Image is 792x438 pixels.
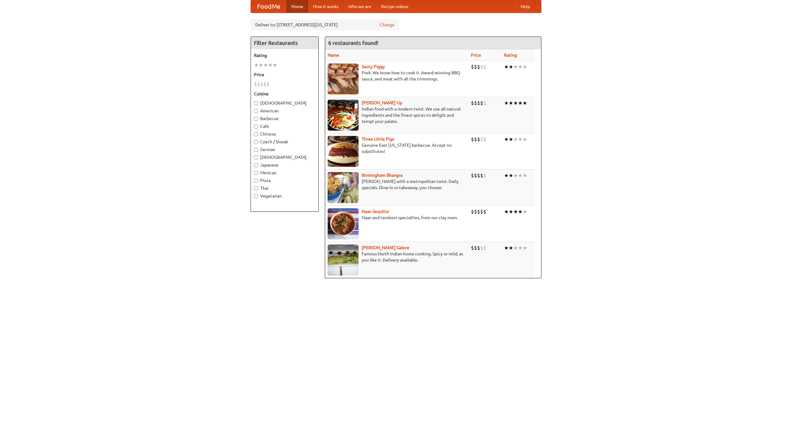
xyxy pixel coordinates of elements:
[509,63,513,70] li: ★
[251,37,318,49] h4: Filter Restaurants
[516,0,535,13] a: Help
[518,136,523,143] li: ★
[480,208,483,215] li: $
[328,70,466,82] p: Pork. We know how to cook it. Award-winning BBQ sauce, and meat with all the trimmings.
[471,208,474,215] li: $
[266,81,269,88] li: $
[480,172,483,179] li: $
[480,100,483,106] li: $
[254,81,257,88] li: $
[504,245,509,251] li: ★
[474,100,477,106] li: $
[513,100,518,106] li: ★
[513,208,518,215] li: ★
[471,172,474,179] li: $
[254,140,258,144] input: Czech / Slovak
[376,0,413,13] a: Recipe videos
[254,194,258,198] input: Vegetarian
[263,81,266,88] li: $
[254,162,315,168] label: Japanese
[254,148,258,152] input: German
[483,63,486,70] li: $
[523,63,527,70] li: ★
[254,193,315,199] label: Vegetarian
[254,154,315,160] label: [DEMOGRAPHIC_DATA]
[504,172,509,179] li: ★
[254,117,258,121] input: Barbecue
[362,100,402,105] b: [PERSON_NAME] Up
[328,172,359,203] img: bhangra.jpg
[471,100,474,106] li: $
[254,62,259,68] li: ★
[328,40,378,46] ng-pluralize: 6 restaurants found!
[477,208,480,215] li: $
[471,53,481,58] a: Price
[343,0,376,13] a: Who we are
[254,100,315,106] label: [DEMOGRAPHIC_DATA]
[471,245,474,251] li: $
[504,53,517,58] a: Rating
[254,109,258,113] input: American
[504,63,509,70] li: ★
[477,245,480,251] li: $
[254,163,258,167] input: Japanese
[504,136,509,143] li: ★
[474,63,477,70] li: $
[483,245,486,251] li: $
[254,146,315,153] label: German
[513,245,518,251] li: ★
[380,22,394,28] a: Change
[328,208,359,239] img: naansequitur.jpg
[254,101,258,105] input: [DEMOGRAPHIC_DATA]
[328,178,466,191] p: [PERSON_NAME] with a metropolitan twist. Daily specials. Dine-in or takeaway, you choose.
[483,172,486,179] li: $
[474,172,477,179] li: $
[518,208,523,215] li: ★
[362,137,394,141] b: Three Little Pigs
[257,81,260,88] li: $
[483,136,486,143] li: $
[523,136,527,143] li: ★
[362,64,385,69] b: Saucy Piggy
[268,62,273,68] li: ★
[286,0,308,13] a: Home
[362,245,409,250] a: [PERSON_NAME] Galore
[477,172,480,179] li: $
[480,136,483,143] li: $
[254,170,315,176] label: Mexican
[518,100,523,106] li: ★
[523,100,527,106] li: ★
[254,179,258,183] input: Pizza
[523,208,527,215] li: ★
[509,100,513,106] li: ★
[509,208,513,215] li: ★
[362,173,402,178] a: Birmingham Bhangra
[474,245,477,251] li: $
[509,136,513,143] li: ★
[362,209,389,214] a: Naan Sequitur
[254,52,315,59] h5: Rating
[254,186,258,190] input: Thai
[251,0,286,13] a: FoodMe
[523,245,527,251] li: ★
[254,171,258,175] input: Mexican
[328,136,359,167] img: littlepigs.jpg
[509,172,513,179] li: ★
[263,62,268,68] li: ★
[254,124,258,128] input: Cafe
[254,91,315,97] h5: Cuisine
[483,100,486,106] li: $
[480,245,483,251] li: $
[477,136,480,143] li: $
[523,172,527,179] li: ★
[513,136,518,143] li: ★
[328,106,466,124] p: Indian food with a modern twist. We use all-natural ingredients and the finest spices to delight ...
[474,136,477,143] li: $
[474,208,477,215] li: $
[254,72,315,78] h5: Price
[328,251,466,263] p: Famous North Indian home cooking. Spicy or mild, as you like it. Delivery available.
[518,245,523,251] li: ★
[260,81,263,88] li: $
